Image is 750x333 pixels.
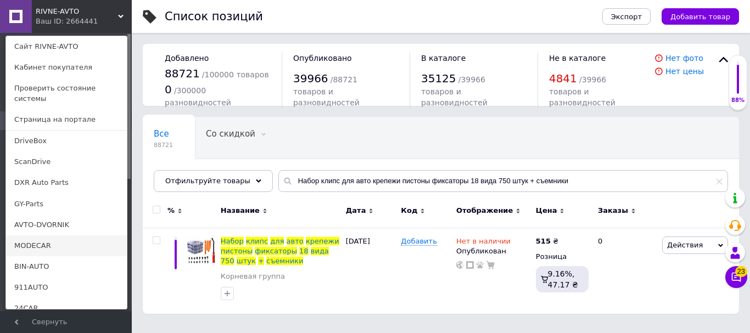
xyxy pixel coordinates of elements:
span: 39966 [293,72,328,85]
span: Нет в наличии [456,237,511,249]
input: Поиск по названию позиции, артикулу и поисковым запросам [278,170,728,192]
button: Чат с покупателем23 [725,266,747,288]
span: 750 [221,257,234,265]
span: В каталоге [421,54,466,63]
span: 35125 [421,72,456,85]
a: DXR Auto Parts [6,172,127,193]
span: Набор [221,237,244,245]
span: Скрытые [154,171,193,180]
span: пистоны [221,247,253,255]
a: GY-Parts [6,194,127,215]
span: съемники [266,257,303,265]
span: / 100000 товаров [202,70,269,79]
span: Код [401,206,417,216]
div: Список позиций [165,11,263,22]
a: MODECAR [6,235,127,256]
a: 911AUTO [6,277,127,298]
span: Добавить [401,237,436,246]
div: Розница [536,252,589,262]
b: 515 [536,237,551,245]
span: Не в каталоге [549,54,606,63]
span: 23 [735,266,747,277]
a: Корневая группа [221,272,285,281]
span: / 300000 разновидностей [165,86,231,108]
span: Название [221,206,260,216]
a: Сайт RIVNE-AVTO [6,36,127,57]
a: ScanDrive [6,151,127,172]
a: Страница на портале [6,109,127,130]
span: для [270,237,284,245]
span: клипс [246,237,268,245]
span: Добавлено [165,54,209,63]
span: товаров и разновидностей [421,87,488,107]
a: BIN-AUTO [6,256,127,277]
span: RIVNE-AVTO [36,7,118,16]
span: Со скидкой [206,129,255,139]
span: авто [287,237,304,245]
span: / 39966 [458,75,485,84]
span: 88721 [165,67,200,80]
span: Отображение [456,206,513,216]
span: / 88721 [331,75,357,84]
span: Действия [667,241,703,249]
button: Экспорт [602,8,651,25]
a: Проверить состояние системы [6,78,127,109]
span: 88721 [154,141,173,149]
span: Все [154,129,169,139]
span: + [258,257,264,265]
a: Нет цены [665,67,704,76]
div: Опубликован [456,246,530,256]
span: Отфильтруйте товары [165,177,250,185]
span: товаров и разновидностей [549,87,615,107]
img: Набор клипс для авто крепежи пистоны фиксаторы 18 вида 750 штук + съемники [187,236,215,265]
span: товаров и разновидностей [293,87,360,107]
div: 88% [729,97,747,104]
span: 0 [165,83,172,96]
a: Кабинет покупателя [6,57,127,78]
button: Добавить товар [662,8,739,25]
span: Опубликовано [293,54,352,63]
span: Экспорт [611,13,642,21]
div: [DATE] [343,228,399,314]
span: Дата [346,206,366,216]
span: штук [237,257,256,265]
span: фиксаторы [255,247,297,255]
span: 18 [299,247,309,255]
span: % [167,206,175,216]
a: Наборклипсдляавтокрепежипистоныфиксаторы18вида750штук+съемники [221,237,339,265]
a: 24CAR [6,298,127,319]
a: Нет фото [665,54,703,63]
a: DriveBox [6,131,127,151]
span: Заказы [598,206,628,216]
span: Цена [536,206,557,216]
span: / 39966 [579,75,606,84]
span: 9.16%, 47.17 ₴ [548,269,578,289]
div: 0 [591,228,659,314]
span: 4841 [549,72,577,85]
span: крепежи [306,237,339,245]
div: ₴ [536,236,558,246]
div: Ваш ID: 2664441 [36,16,82,26]
span: вида [311,247,329,255]
span: Добавить товар [670,13,730,21]
a: AVTO-DVORNIK [6,215,127,235]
